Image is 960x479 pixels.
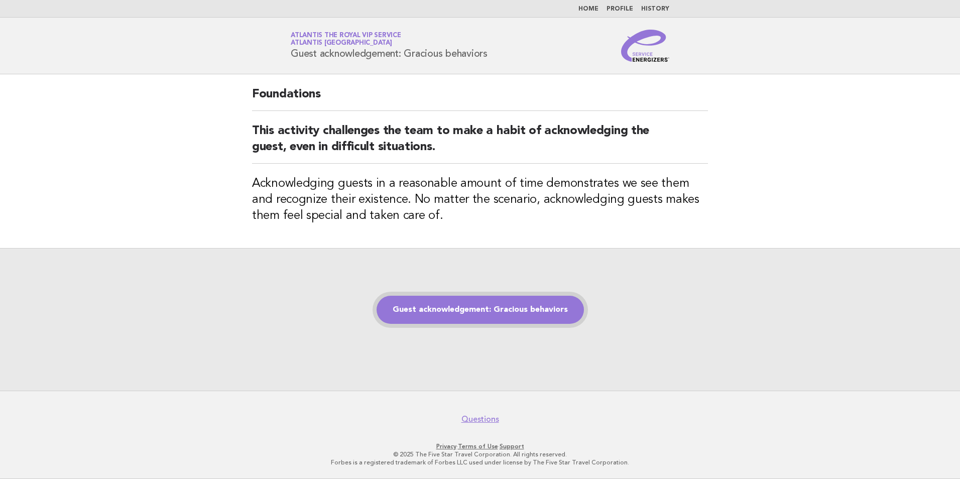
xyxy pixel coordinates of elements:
span: Atlantis [GEOGRAPHIC_DATA] [291,40,392,47]
a: Profile [607,6,633,12]
a: Support [500,443,524,450]
a: Terms of Use [458,443,498,450]
a: Guest acknowledgement: Gracious behaviors [377,296,584,324]
h1: Guest acknowledgement: Gracious behaviors [291,33,488,59]
a: Questions [461,414,499,424]
img: Service Energizers [621,30,669,62]
p: © 2025 The Five Star Travel Corporation. All rights reserved. [173,450,787,458]
a: History [641,6,669,12]
a: Home [578,6,598,12]
a: Privacy [436,443,456,450]
h2: Foundations [252,86,708,111]
h2: This activity challenges the team to make a habit of acknowledging the guest, even in difficult s... [252,123,708,164]
h3: Acknowledging guests in a reasonable amount of time demonstrates we see them and recognize their ... [252,176,708,224]
p: · · [173,442,787,450]
a: Atlantis the Royal VIP ServiceAtlantis [GEOGRAPHIC_DATA] [291,32,401,46]
p: Forbes is a registered trademark of Forbes LLC used under license by The Five Star Travel Corpora... [173,458,787,466]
